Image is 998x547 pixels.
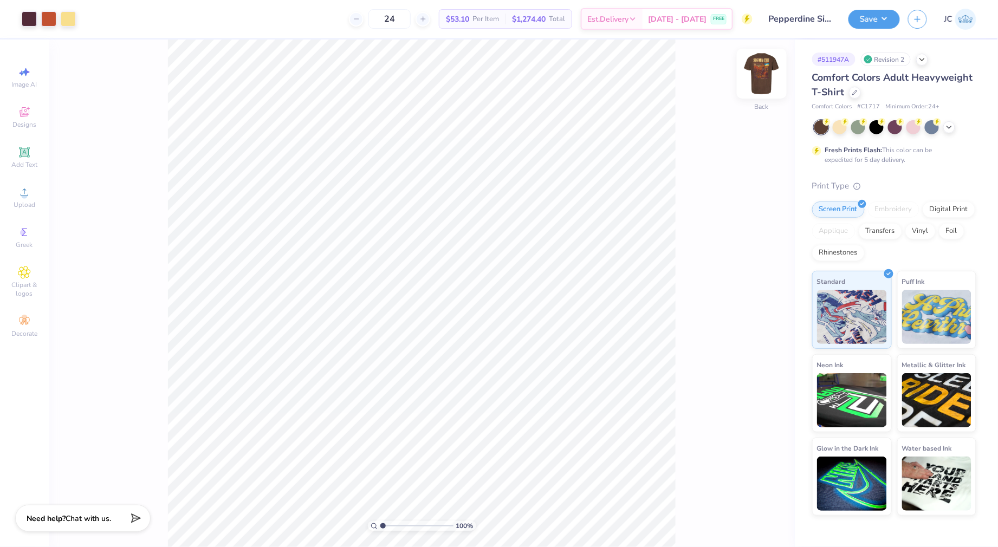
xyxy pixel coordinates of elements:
[861,53,911,66] div: Revision 2
[955,9,976,30] img: Jovie Chen
[868,201,919,218] div: Embroidery
[859,223,902,239] div: Transfers
[817,359,844,370] span: Neon Ink
[12,80,37,89] span: Image AI
[755,102,769,112] div: Back
[587,14,628,25] span: Est. Delivery
[902,359,966,370] span: Metallic & Glitter Ink
[27,513,66,524] strong: Need help?
[512,14,546,25] span: $1,274.40
[812,180,976,192] div: Print Type
[886,102,940,112] span: Minimum Order: 24 +
[368,9,411,29] input: – –
[944,13,952,25] span: JC
[825,145,958,165] div: This color can be expedited for 5 day delivery.
[858,102,880,112] span: # C1717
[446,14,469,25] span: $53.10
[817,457,887,511] img: Glow in the Dark Ink
[944,9,976,30] a: JC
[817,290,887,344] img: Standard
[14,200,35,209] span: Upload
[812,223,856,239] div: Applique
[456,521,474,531] span: 100 %
[648,14,707,25] span: [DATE] - [DATE]
[817,276,846,287] span: Standard
[472,14,499,25] span: Per Item
[902,373,972,427] img: Metallic & Glitter Ink
[825,146,883,154] strong: Fresh Prints Flash:
[812,102,852,112] span: Comfort Colors
[11,160,37,169] span: Add Text
[5,281,43,298] span: Clipart & logos
[905,223,936,239] div: Vinyl
[713,15,724,23] span: FREE
[812,201,865,218] div: Screen Print
[66,513,111,524] span: Chat with us.
[812,71,973,99] span: Comfort Colors Adult Heavyweight T-Shirt
[549,14,565,25] span: Total
[902,276,925,287] span: Puff Ink
[16,240,33,249] span: Greek
[812,245,865,261] div: Rhinestones
[848,10,900,29] button: Save
[740,52,783,95] img: Back
[902,442,952,454] span: Water based Ink
[902,457,972,511] img: Water based Ink
[817,442,879,454] span: Glow in the Dark Ink
[923,201,975,218] div: Digital Print
[812,53,856,66] div: # 511947A
[11,329,37,338] span: Decorate
[939,223,964,239] div: Foil
[761,8,840,30] input: Untitled Design
[902,290,972,344] img: Puff Ink
[817,373,887,427] img: Neon Ink
[12,120,36,129] span: Designs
